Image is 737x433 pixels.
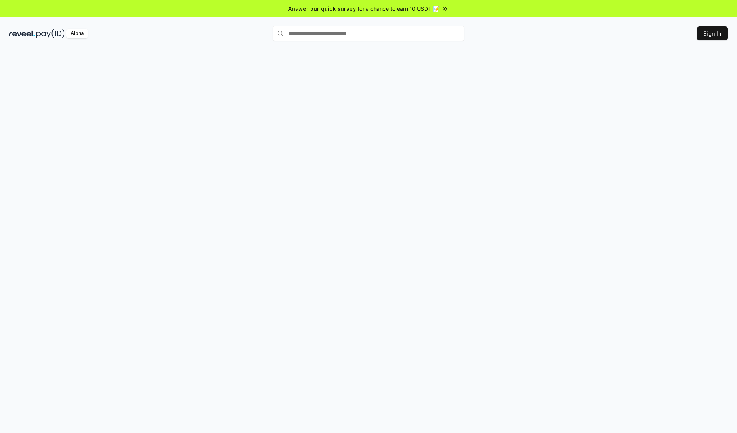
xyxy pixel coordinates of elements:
img: reveel_dark [9,29,35,38]
span: for a chance to earn 10 USDT 📝 [357,5,440,13]
div: Alpha [66,29,88,38]
span: Answer our quick survey [288,5,356,13]
img: pay_id [36,29,65,38]
button: Sign In [697,26,728,40]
